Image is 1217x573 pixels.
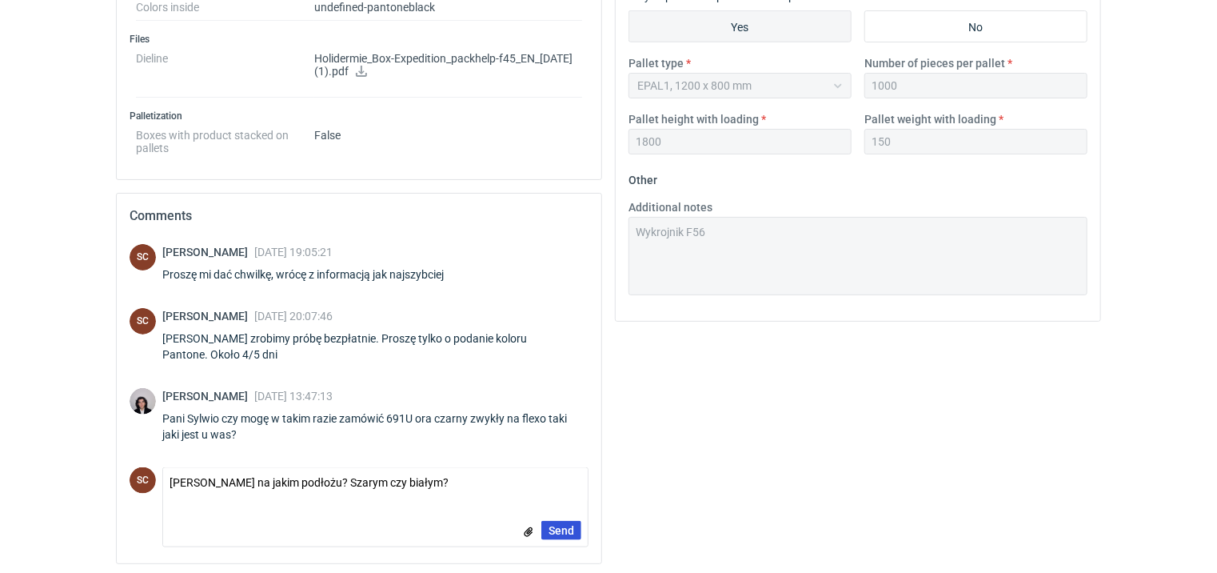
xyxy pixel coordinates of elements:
figcaption: SC [130,467,156,494]
div: [PERSON_NAME] zrobimy próbę bezpłatnie. Proszę tylko o podanie koloru Pantone. Około 4/5 dni [162,331,589,363]
legend: Other [628,167,657,186]
label: Additional notes [628,199,712,215]
textarea: Wykrojnik F56 [628,217,1087,295]
label: Pallet weight with loading [864,111,996,127]
div: Sylwia Cichórz [130,467,156,494]
h3: Files [130,33,589,46]
span: [DATE] 13:47:13 [254,390,333,403]
label: Number of pieces per pallet [864,55,1005,71]
div: Sylwia Cichórz [130,308,156,335]
span: Send [549,525,574,536]
span: [PERSON_NAME] [162,390,254,403]
span: [PERSON_NAME] [162,246,254,258]
figcaption: SC [130,308,156,335]
p: Holidermie_Box-Expedition_packhelp-f45_EN_[DATE] (1).pdf [314,52,582,79]
label: Pallet height with loading [628,111,759,127]
textarea: [PERSON_NAME] na jakim podłożu? Szarym czy białym? [163,468,588,502]
h2: Comments [130,206,589,226]
div: Sylwia Cichórz [130,244,156,270]
button: Send [541,521,581,540]
dd: False [314,122,582,154]
span: [DATE] 20:07:46 [254,310,333,323]
figcaption: SC [130,244,156,270]
img: Sebastian Markut [130,388,156,415]
span: [DATE] 19:05:21 [254,246,333,258]
dt: Dieline [136,46,314,98]
label: Pallet type [628,55,684,71]
span: [PERSON_NAME] [162,310,254,323]
div: Pani Sylwio czy mogę w takim razie zamówić 691U ora czarny zwykły na flexo taki jaki jest u was? [162,411,589,443]
h3: Palletization [130,110,589,122]
dt: Boxes with product stacked on pallets [136,122,314,154]
div: Proszę mi dać chwilkę, wrócę z informacją jak najszybciej [162,266,463,282]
